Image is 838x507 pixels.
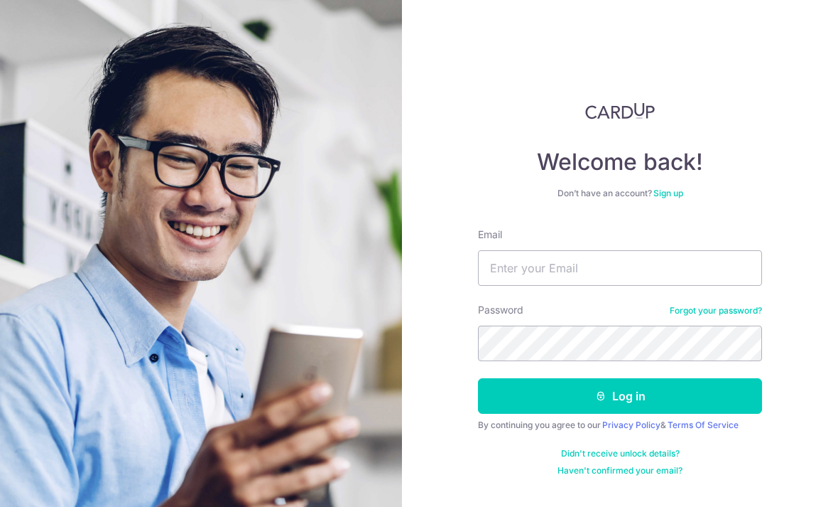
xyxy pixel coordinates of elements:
[478,250,762,286] input: Enter your Email
[478,188,762,199] div: Don’t have an account?
[602,420,660,430] a: Privacy Policy
[478,228,502,242] label: Email
[478,148,762,176] h4: Welcome back!
[585,102,655,119] img: CardUp Logo
[478,378,762,414] button: Log in
[668,420,739,430] a: Terms Of Service
[670,305,762,316] a: Forgot your password?
[653,188,683,198] a: Sign up
[557,465,682,476] a: Haven't confirmed your email?
[478,303,523,317] label: Password
[561,448,680,459] a: Didn't receive unlock details?
[478,420,762,431] div: By continuing you agree to our &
